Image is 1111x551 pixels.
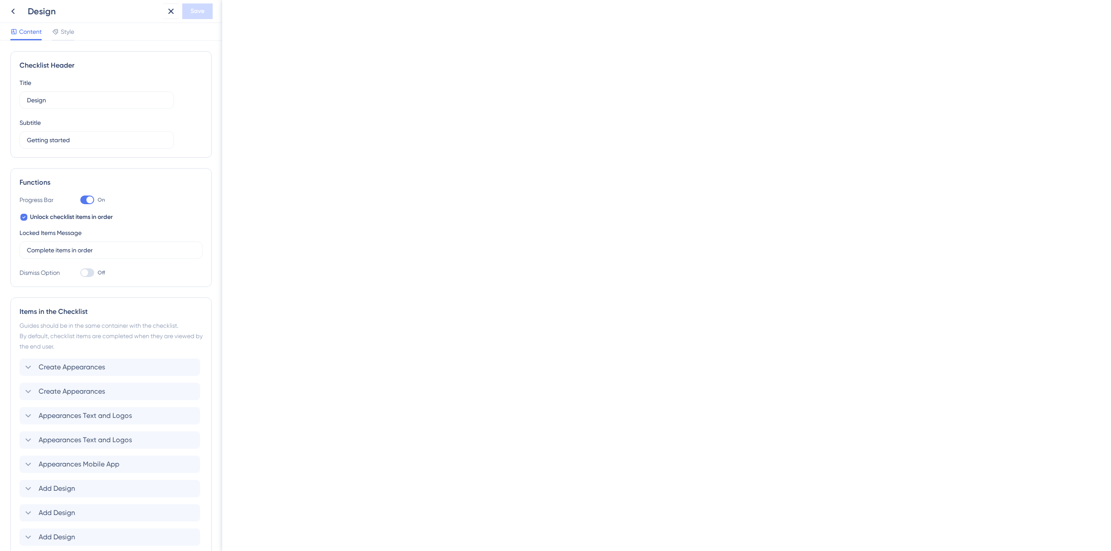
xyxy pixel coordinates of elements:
[61,26,74,37] span: Style
[39,386,105,397] span: Create Appearances
[191,6,204,16] span: Save
[27,95,167,105] input: Header 1
[39,411,132,421] span: Appearances Text and Logos
[39,532,75,542] span: Add Design
[39,508,75,518] span: Add Design
[20,195,63,205] div: Progress Bar
[20,320,203,352] div: Guides should be in the same container with the checklist. By default, checklist items are comple...
[20,117,41,128] div: Subtitle
[20,177,203,188] div: Functions
[20,228,82,238] div: Locked Items Message
[20,60,203,71] div: Checklist Header
[28,5,160,17] div: Design
[19,26,42,37] span: Content
[39,459,119,469] span: Appearances Mobile App
[27,135,167,145] input: Header 2
[39,435,132,445] span: Appearances Text and Logos
[182,3,213,19] button: Save
[30,212,113,222] span: Unlock checklist items in order
[27,245,195,255] input: Type the value
[98,196,105,203] span: On
[20,78,31,88] div: Title
[39,483,75,494] span: Add Design
[39,362,105,372] span: Create Appearances
[98,269,105,276] span: Off
[20,306,203,317] div: Items in the Checklist
[20,267,63,278] div: Dismiss Option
